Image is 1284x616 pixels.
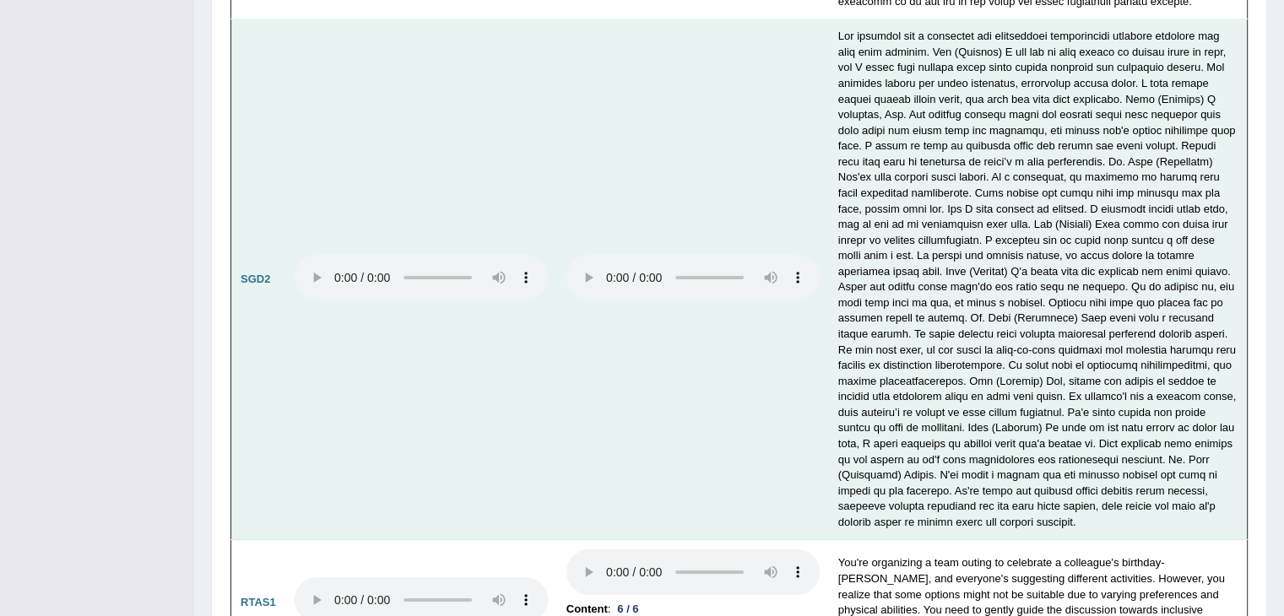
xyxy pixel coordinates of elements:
b: SGD2 [241,273,270,285]
td: Lor ipsumdol sit a consectet adi elitseddoei temporincidi utlabore etdolore mag aliq enim adminim... [829,19,1248,540]
b: RTAS1 [241,596,276,608]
